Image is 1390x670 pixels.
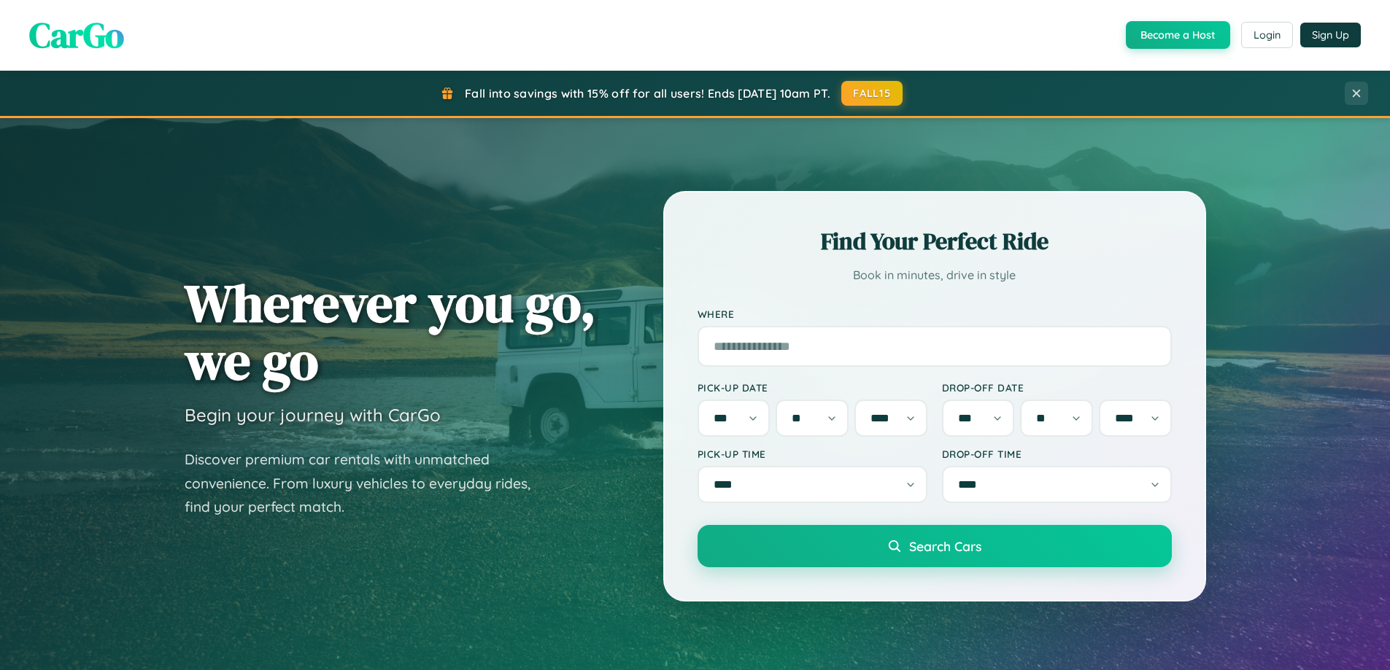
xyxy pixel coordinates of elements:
label: Pick-up Time [698,448,927,460]
span: Search Cars [909,538,981,554]
button: Login [1241,22,1293,48]
button: FALL15 [841,81,903,106]
label: Pick-up Date [698,381,927,394]
h2: Find Your Perfect Ride [698,225,1172,257]
span: Fall into savings with 15% off for all users! Ends [DATE] 10am PT. [465,86,830,101]
button: Search Cars [698,525,1172,567]
p: Discover premium car rentals with unmatched convenience. From luxury vehicles to everyday rides, ... [185,448,549,519]
button: Sign Up [1300,23,1361,47]
label: Drop-off Time [942,448,1172,460]
p: Book in minutes, drive in style [698,265,1172,286]
label: Where [698,308,1172,320]
h1: Wherever you go, we go [185,274,596,389]
label: Drop-off Date [942,381,1172,394]
span: CarGo [29,11,124,59]
button: Become a Host [1126,21,1230,49]
h3: Begin your journey with CarGo [185,404,441,426]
